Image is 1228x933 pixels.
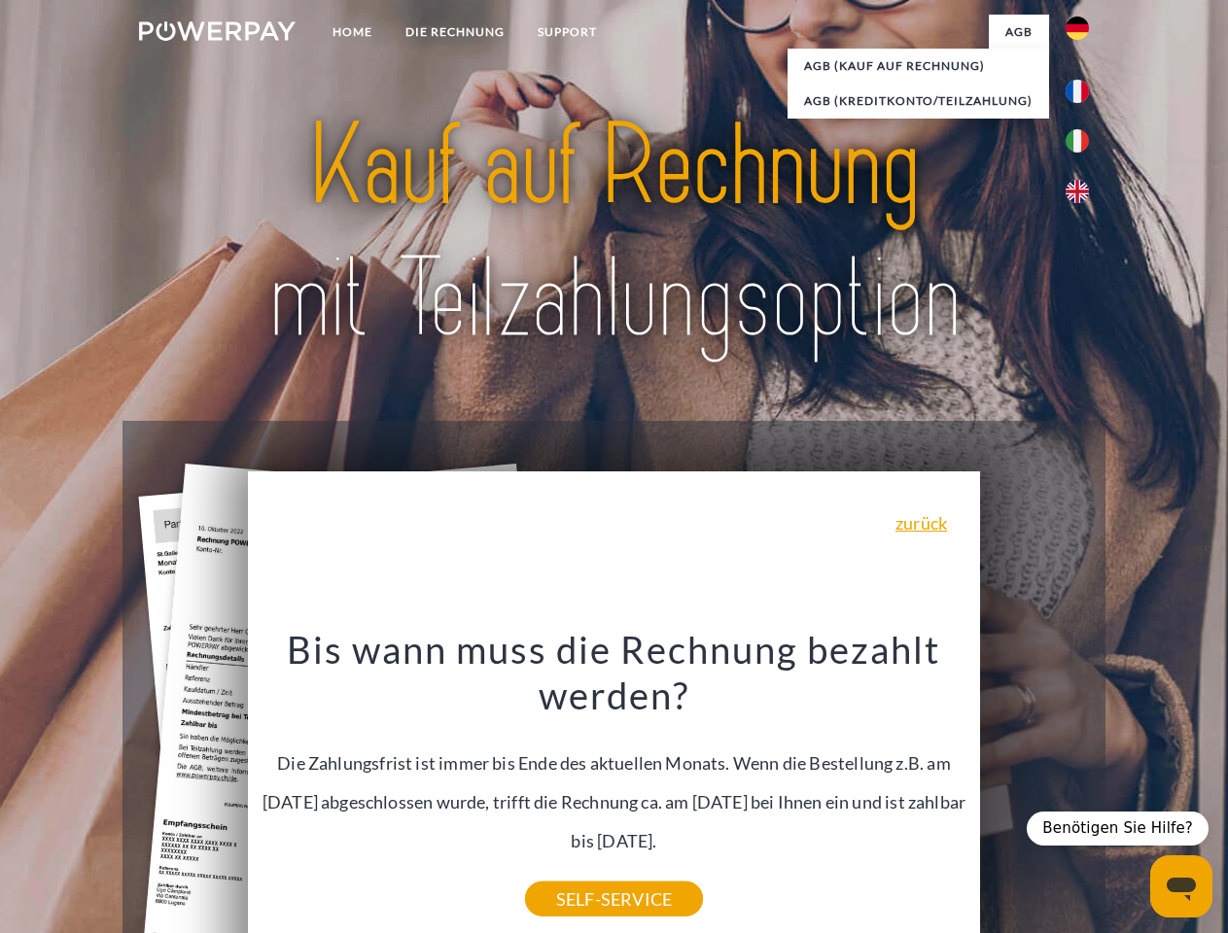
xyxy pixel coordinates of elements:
[525,881,703,916] a: SELF-SERVICE
[1066,129,1089,153] img: it
[139,21,296,41] img: logo-powerpay-white.svg
[389,15,521,50] a: DIE RECHNUNG
[1066,80,1089,103] img: fr
[788,49,1049,84] a: AGB (Kauf auf Rechnung)
[1066,180,1089,203] img: en
[316,15,389,50] a: Home
[186,93,1042,372] img: title-powerpay_de.svg
[989,15,1049,50] a: agb
[895,514,947,532] a: zurück
[521,15,614,50] a: SUPPORT
[1150,855,1212,917] iframe: Schaltfläche zum Öffnen des Messaging-Fensters; Konversation läuft
[1027,812,1209,846] div: Benötigen Sie Hilfe?
[260,626,969,719] h3: Bis wann muss die Rechnung bezahlt werden?
[1066,17,1089,40] img: de
[788,84,1049,119] a: AGB (Kreditkonto/Teilzahlung)
[260,626,969,899] div: Die Zahlungsfrist ist immer bis Ende des aktuellen Monats. Wenn die Bestellung z.B. am [DATE] abg...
